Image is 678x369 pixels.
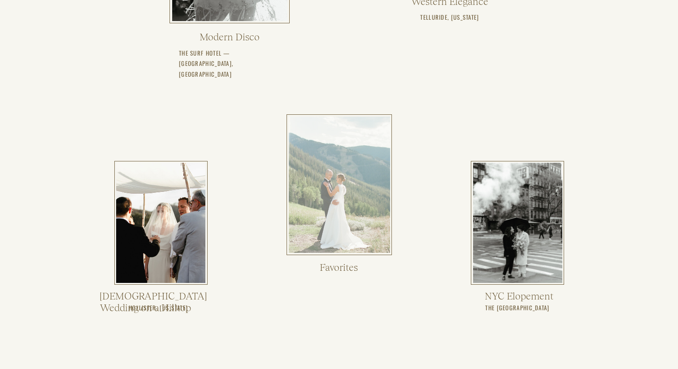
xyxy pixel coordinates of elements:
a: [DEMOGRAPHIC_DATA] Wedding on a Hilltop [100,290,222,303]
h3: The [GEOGRAPHIC_DATA] [468,303,567,314]
a: NYC Elopement [485,290,562,303]
a: Favorites [320,261,359,274]
a: The surf hotel — [GEOGRAPHIC_DATA], [GEOGRAPHIC_DATA] [179,48,281,59]
h3: Telluride, [US_STATE] [405,12,494,23]
a: Modern Disco [197,31,262,43]
h3: Hollister, [US_STATE] [129,303,193,314]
